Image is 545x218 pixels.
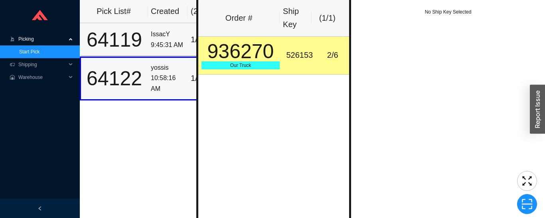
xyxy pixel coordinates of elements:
[315,12,340,25] div: ( 1 / 1 )
[18,33,66,45] span: Picking
[517,175,537,187] span: fullscreen
[191,5,216,18] div: ( 2 )
[201,61,280,69] div: Our Truck
[18,71,66,84] span: Warehouse
[351,8,545,16] div: No Ship Key Selected
[18,58,66,71] span: Shipping
[38,206,42,211] span: left
[84,30,144,50] div: 64119
[201,41,280,61] div: 936270
[517,194,537,214] button: scan
[517,171,537,191] button: fullscreen
[151,40,184,51] div: 9:45:31 AM
[319,49,346,62] div: 2 / 6
[151,63,184,73] div: yossis
[517,198,537,210] span: scan
[151,73,184,94] div: 10:58:16 AM
[191,72,215,85] div: 1 / 4
[19,49,39,55] a: Start Pick
[286,49,313,62] div: 526153
[84,69,144,88] div: 64122
[191,33,215,46] div: 1 / 1
[151,29,184,40] div: IssacY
